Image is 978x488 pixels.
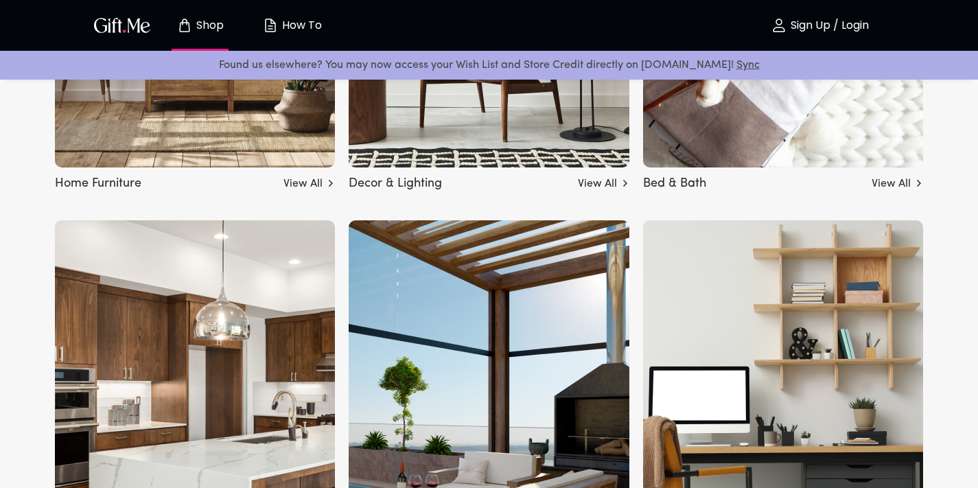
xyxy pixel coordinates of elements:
[643,157,923,189] a: Bed & Bath
[163,3,238,47] button: Store page
[91,15,153,35] img: GiftMe Logo
[90,17,154,34] button: GiftMe Logo
[255,3,330,47] button: How To
[643,170,706,193] h5: Bed & Bath
[736,60,760,71] a: Sync
[262,17,279,34] img: how-to.svg
[279,20,322,32] p: How To
[349,170,442,193] h5: Decor & Lighting
[55,170,141,193] h5: Home Furniture
[752,3,889,47] button: Sign Up / Login
[55,157,335,189] a: Home Furniture
[578,170,629,192] a: View All
[283,170,335,192] a: View All
[872,170,923,192] a: View All
[787,20,869,32] p: Sign Up / Login
[349,157,629,189] a: Decor & Lighting
[193,20,224,32] p: Shop
[11,56,967,74] p: Found us elsewhere? You may now access your Wish List and Store Credit directly on [DOMAIN_NAME]!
